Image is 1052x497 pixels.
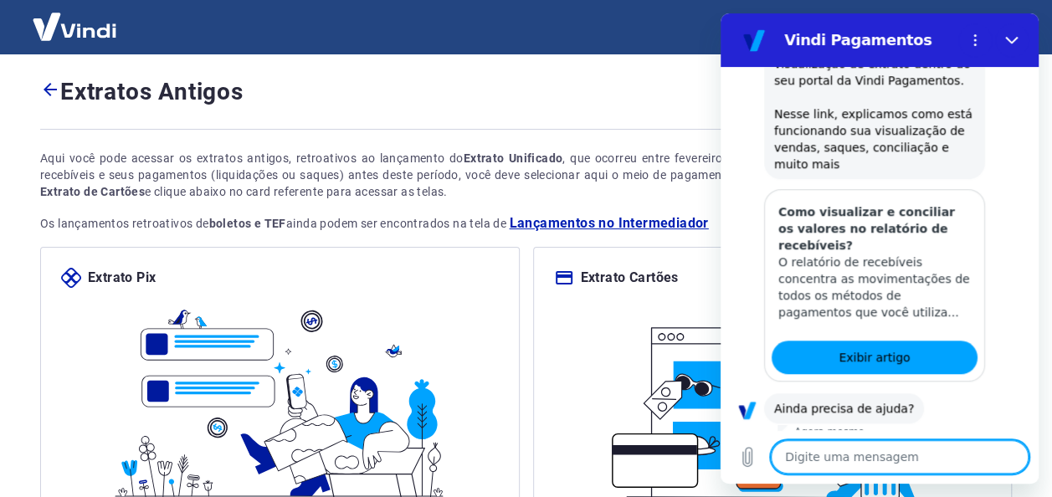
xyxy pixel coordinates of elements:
[40,185,145,198] strong: Extrato de Cartões
[40,74,1012,109] h4: Extratos Antigos
[40,213,1012,233] p: Os lançamentos retroativos de ainda podem ser encontrados na tela de
[88,268,156,288] p: Extrato Pix
[40,150,1012,200] div: Aqui você pode acessar os extratos antigos, retroativos ao lançamento do , que ocorreu entre feve...
[20,1,129,52] img: Vindi
[209,217,286,230] strong: boletos e TEF
[509,213,708,233] a: Lançamentos no Intermediador
[721,13,1039,484] iframe: Janela de mensagens
[464,151,563,165] strong: Extrato Unificado
[581,268,679,288] p: Extrato Cartões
